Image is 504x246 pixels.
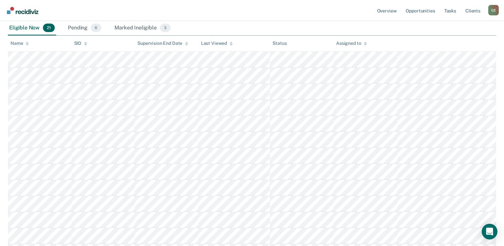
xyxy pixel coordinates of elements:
div: Supervision End Date [137,41,188,46]
div: Marked Ineligible3 [113,21,172,35]
div: Last Viewed [201,41,233,46]
div: Name [10,41,29,46]
img: Recidiviz [7,7,38,14]
div: Status [272,41,287,46]
span: 21 [43,24,55,32]
div: Q E [488,5,499,15]
div: Eligible Now21 [8,21,56,35]
div: SID [74,41,88,46]
div: Open Intercom Messenger [482,224,497,239]
span: 3 [160,24,171,32]
span: 6 [91,24,101,32]
div: Pending6 [67,21,103,35]
div: Assigned to [336,41,367,46]
button: Profile dropdown button [488,5,499,15]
